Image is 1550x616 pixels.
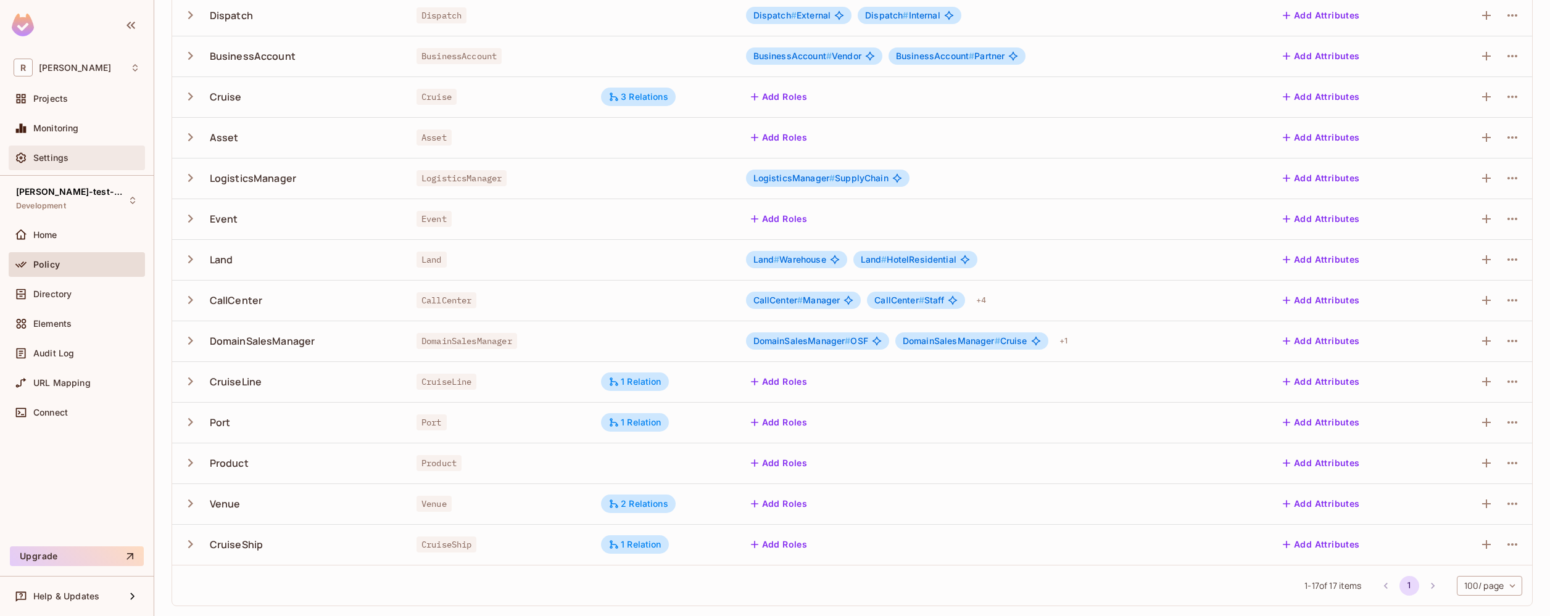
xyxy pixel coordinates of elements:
span: Land [861,254,887,265]
button: Add Roles [746,494,813,514]
span: Directory [33,289,72,299]
span: R [14,59,33,76]
button: Add Attributes [1278,372,1365,392]
button: Add Roles [746,128,813,147]
span: # [969,51,974,61]
span: DomainSalesManager [753,335,851,346]
div: Product [210,456,249,470]
span: Asset [417,129,452,146]
span: HotelResidential [861,255,956,265]
span: LogisticsManager [753,173,835,183]
span: URL Mapping [33,378,91,388]
button: Add Attributes [1278,128,1365,147]
span: Land [417,252,447,268]
span: Workspace: roy-poc [39,63,111,73]
span: Elements [33,319,72,329]
span: Land [753,254,780,265]
div: 2 Relations [608,498,668,509]
span: Settings [33,153,68,163]
button: Add Attributes [1278,209,1365,229]
button: Add Attributes [1278,413,1365,432]
span: Connect [33,408,68,417]
span: # [919,295,924,305]
span: Venue [417,496,452,512]
span: Staff [874,295,943,305]
span: # [903,10,908,20]
span: CallCenter [417,292,477,308]
button: Add Attributes [1278,290,1365,310]
span: DomainSalesManager [417,333,517,349]
div: Venue [210,497,241,511]
span: Vendor [753,51,861,61]
button: Add Roles [746,535,813,554]
button: Add Roles [746,209,813,229]
span: Policy [33,260,60,269]
span: OSF [753,336,868,346]
span: Cruise [903,336,1027,346]
span: LogisticsManager [417,170,507,186]
span: Projects [33,94,68,104]
span: # [797,295,803,305]
span: DomainSalesManager [903,335,1000,346]
span: Dispatch [865,10,908,20]
span: External [753,10,831,20]
button: Add Attributes [1278,168,1365,188]
span: CallCenter [874,295,924,305]
span: Audit Log [33,348,74,358]
span: Home [33,230,57,240]
span: # [829,173,835,183]
button: Add Attributes [1278,331,1365,351]
button: Add Roles [746,87,813,107]
div: + 1 [1055,331,1072,351]
div: 1 Relation [608,417,661,428]
span: Monitoring [33,123,79,133]
div: 100 / page [1457,576,1522,596]
span: [PERSON_NAME]-test-project [16,187,127,197]
div: Dispatch [210,9,253,22]
div: Event [210,212,238,226]
div: Cruise [210,90,242,104]
nav: pagination navigation [1374,576,1444,596]
span: SupplyChain [753,173,889,183]
div: CruiseShip [210,538,263,551]
div: BusinessAccount [210,49,296,63]
span: Partner [896,51,1005,61]
button: Add Roles [746,372,813,392]
img: SReyMgAAAABJRU5ErkJggg== [12,14,34,36]
div: DomainSalesManager [210,334,315,348]
button: Add Attributes [1278,46,1365,66]
span: Warehouse [753,255,826,265]
button: Add Attributes [1278,453,1365,473]
span: 1 - 17 of 17 items [1304,579,1361,593]
div: Port [210,416,231,429]
div: 3 Relations [608,91,668,102]
div: + 4 [971,290,991,310]
span: # [995,335,1000,346]
span: Dispatch [417,7,466,23]
span: Internal [865,10,940,20]
div: Asset [210,131,239,144]
span: # [826,51,832,61]
div: 1 Relation [608,376,661,387]
span: Dispatch [753,10,797,20]
button: Add Attributes [1278,87,1365,107]
span: # [791,10,797,20]
span: Manager [753,295,840,305]
div: 1 Relation [608,539,661,550]
button: Add Roles [746,453,813,473]
button: page 1 [1399,576,1419,596]
button: Upgrade [10,546,144,566]
div: CruiseLine [210,375,262,388]
span: BusinessAccount [753,51,832,61]
span: Help & Updates [33,591,99,601]
button: Add Roles [746,413,813,432]
button: Add Attributes [1278,535,1365,554]
div: CallCenter [210,294,263,307]
button: Add Attributes [1278,250,1365,269]
span: # [774,254,779,265]
span: BusinessAccount [896,51,974,61]
button: Add Attributes [1278,494,1365,514]
span: CruiseShip [417,536,477,552]
div: LogisticsManager [210,171,296,185]
span: Cruise [417,89,457,105]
